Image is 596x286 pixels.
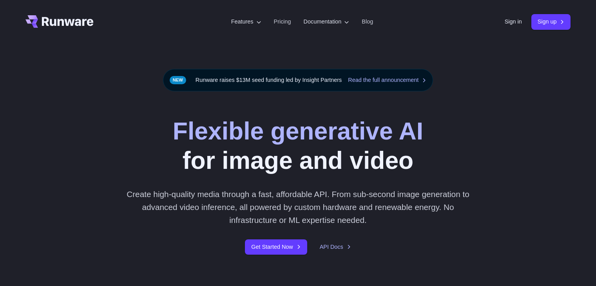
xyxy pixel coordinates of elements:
a: Pricing [274,17,291,26]
p: Create high-quality media through a fast, affordable API. From sub-second image generation to adv... [123,188,473,227]
label: Documentation [304,17,350,26]
h1: for image and video [173,116,423,175]
a: Blog [362,17,373,26]
a: Sign up [531,14,571,29]
strong: Flexible generative AI [173,117,423,145]
a: Read the full announcement [348,76,426,85]
a: Go to / [25,15,94,28]
a: Get Started Now [245,239,307,255]
a: API Docs [320,243,351,252]
div: Runware raises $13M seed funding led by Insight Partners [163,69,433,91]
a: Sign in [505,17,522,26]
label: Features [231,17,261,26]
